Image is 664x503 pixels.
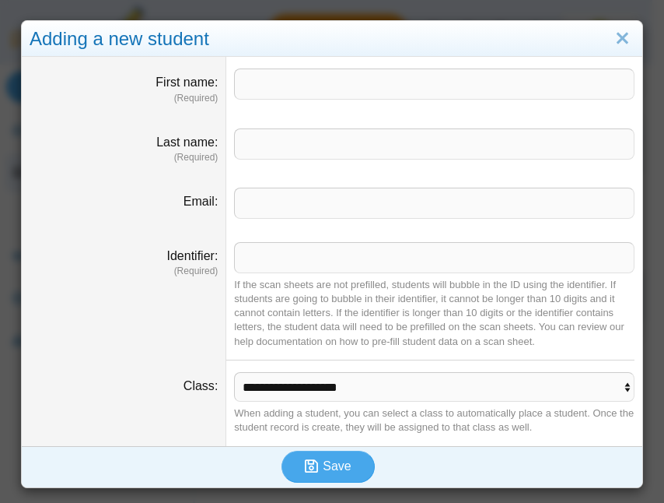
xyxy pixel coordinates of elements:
[30,265,218,278] dfn: (Required)
[30,151,218,164] dfn: (Required)
[183,195,218,208] label: Email
[234,278,634,349] div: If the scan sheets are not prefilled, students will bubble in the ID using the identifier. If stu...
[234,406,634,434] div: When adding a student, you can select a class to automatically place a student. Once the student ...
[30,92,218,105] dfn: (Required)
[167,249,218,262] label: Identifier
[156,76,218,89] label: First name
[22,21,642,58] div: Adding a new student
[323,459,351,473] span: Save
[610,26,634,52] a: Close
[281,451,375,482] button: Save
[183,379,218,392] label: Class
[156,135,218,149] label: Last name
